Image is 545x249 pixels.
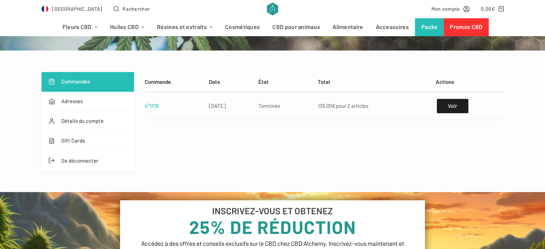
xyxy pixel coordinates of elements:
[42,111,134,131] a: Détails du compte
[437,99,468,113] a: Voir
[267,3,278,15] img: CBD Alchemy
[132,218,413,236] h3: 25% DE RÉDUCTION
[104,18,150,36] a: Huiles CBD
[326,18,369,36] a: Alimentaire
[431,5,469,13] a: Mon compte
[209,78,220,85] span: Date
[42,131,134,151] a: Gift Cards
[42,5,49,13] img: FR Flag
[436,78,454,85] span: Actions
[255,92,314,120] td: Terminée
[219,18,266,36] a: Cosmétiques
[114,5,150,13] button: Ouvrir le formulaire de recherche
[266,18,326,36] a: CBD pour animaux
[123,5,150,13] span: Rechercher
[42,5,102,13] a: Select Country
[145,78,171,85] span: Commande
[431,5,460,13] span: Mon compte
[42,72,134,92] a: Commandes
[481,6,495,12] bdi: 0,00
[42,92,134,111] a: Adresses
[415,18,444,36] a: Packs
[209,102,226,109] time: [DATE]
[151,18,219,36] a: Résines et extraits
[314,92,432,120] td: pour 2 articles
[56,18,104,36] a: Fleurs CBD
[56,18,489,36] nav: Menu d’en-tête
[258,78,269,85] span: État
[145,102,159,109] a: n°1179
[491,6,494,12] span: €
[444,18,489,36] a: Promos CBD
[369,18,415,36] a: Accessoires
[481,5,503,13] a: Panier d’achat
[42,151,134,171] a: Se déconnecter
[318,102,336,109] span: 135,00
[318,78,330,85] span: Total
[132,206,413,215] h6: INSCRIVEZ-VOUS ET OBTENEZ
[52,5,102,13] span: [GEOGRAPHIC_DATA]
[332,102,336,109] span: €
